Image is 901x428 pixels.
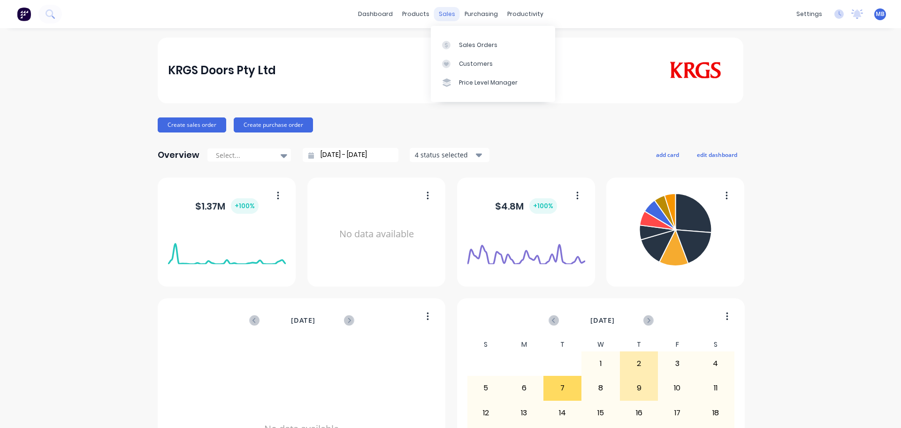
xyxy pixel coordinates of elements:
div: Overview [158,146,199,164]
div: W [581,338,620,351]
div: productivity [503,7,548,21]
div: 7 [544,376,581,400]
a: Sales Orders [431,35,555,54]
div: F [658,338,696,351]
div: M [505,338,543,351]
div: 10 [658,376,696,400]
div: No data available [318,190,435,279]
span: [DATE] [291,315,315,326]
div: 17 [658,401,696,425]
button: Create sales order [158,117,226,132]
div: + 100 % [529,198,557,214]
div: $ 1.37M [195,198,259,214]
div: 12 [467,401,505,425]
div: 3 [658,352,696,375]
div: settings [792,7,827,21]
div: S [467,338,505,351]
img: KRGS Doors Pty Ltd [667,62,723,79]
div: 18 [697,401,734,425]
div: 13 [505,401,543,425]
div: 4 status selected [415,150,474,160]
a: Customers [431,54,555,73]
div: Price Level Manager [459,78,518,87]
div: + 100 % [231,198,259,214]
div: products [397,7,434,21]
div: $ 4.8M [495,198,557,214]
div: purchasing [460,7,503,21]
div: S [696,338,735,351]
div: 1 [582,352,619,375]
div: KRGS Doors Pty Ltd [168,61,276,80]
button: 4 status selected [410,148,489,162]
div: 6 [505,376,543,400]
button: add card [650,148,685,161]
span: [DATE] [590,315,615,326]
div: Customers [459,60,493,68]
a: Price Level Manager [431,73,555,92]
img: Factory [17,7,31,21]
button: Create purchase order [234,117,313,132]
div: 16 [620,401,658,425]
div: 8 [582,376,619,400]
a: dashboard [353,7,397,21]
div: Sales Orders [459,41,497,49]
div: 5 [467,376,505,400]
div: T [620,338,658,351]
div: 11 [697,376,734,400]
div: 2 [620,352,658,375]
div: 9 [620,376,658,400]
div: 15 [582,401,619,425]
div: 4 [697,352,734,375]
div: 14 [544,401,581,425]
div: T [543,338,582,351]
button: edit dashboard [691,148,743,161]
span: MB [876,10,885,18]
div: sales [434,7,460,21]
